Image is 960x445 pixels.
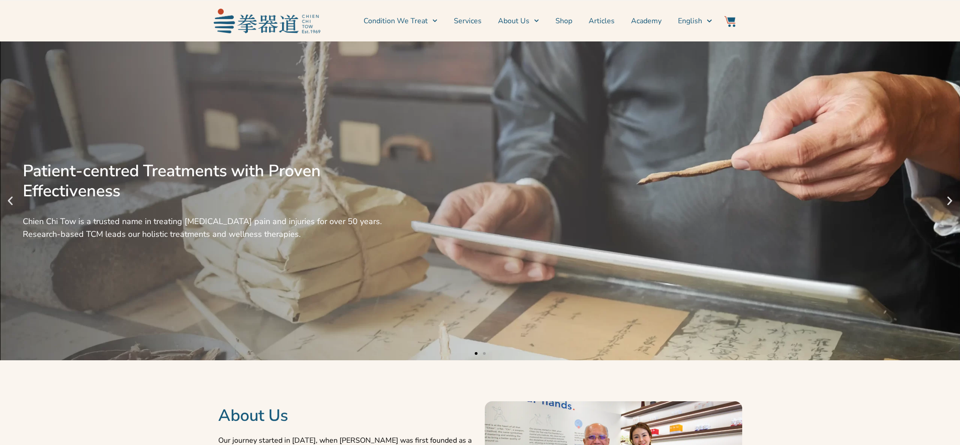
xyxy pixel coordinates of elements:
[218,406,476,426] h2: About Us
[483,352,486,355] span: Go to slide 2
[678,15,702,26] span: English
[325,10,712,32] nav: Menu
[454,10,482,32] a: Services
[944,195,955,207] div: Next slide
[23,161,398,201] div: Patient-centred Treatments with Proven Effectiveness
[475,352,477,355] span: Go to slide 1
[589,10,615,32] a: Articles
[678,10,712,32] a: Switch to English
[724,16,735,27] img: Website Icon-03
[631,10,662,32] a: Academy
[555,10,572,32] a: Shop
[498,10,539,32] a: About Us
[23,215,398,240] div: Chien Chi Tow is a trusted name in treating [MEDICAL_DATA] pain and injuries for over 50 years. R...
[364,10,437,32] a: Condition We Treat
[5,195,16,207] div: Previous slide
